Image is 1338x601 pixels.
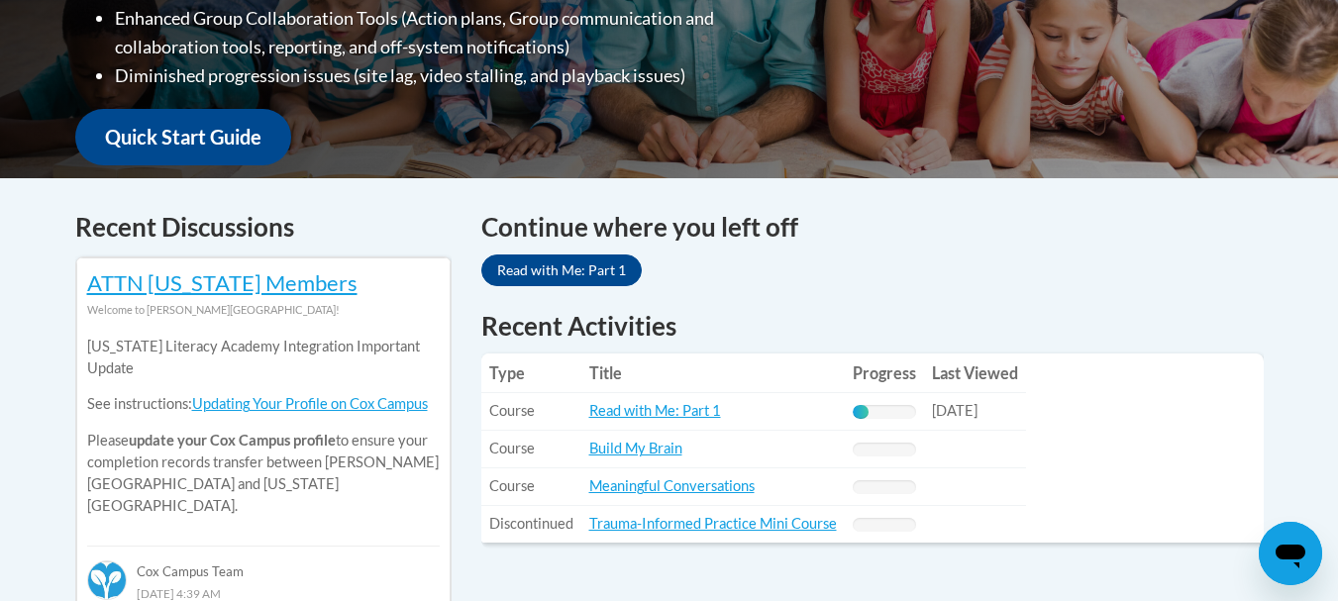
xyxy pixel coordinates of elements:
img: Cox Campus Team [87,560,127,600]
h4: Recent Discussions [75,208,452,247]
li: Diminished progression issues (site lag, video stalling, and playback issues) [115,61,793,90]
span: Course [489,440,535,456]
a: Trauma-Informed Practice Mini Course [589,515,837,532]
th: Type [481,353,581,393]
a: Updating Your Profile on Cox Campus [192,395,428,412]
span: Course [489,402,535,419]
a: ATTN [US_STATE] Members [87,269,358,296]
b: update your Cox Campus profile [129,432,336,449]
h1: Recent Activities [481,308,1264,344]
th: Title [581,353,845,393]
a: Quick Start Guide [75,109,291,165]
span: Discontinued [489,515,573,532]
iframe: Button to launch messaging window [1259,522,1322,585]
div: Welcome to [PERSON_NAME][GEOGRAPHIC_DATA]! [87,299,440,321]
th: Last Viewed [924,353,1026,393]
li: Enhanced Group Collaboration Tools (Action plans, Group communication and collaboration tools, re... [115,4,793,61]
div: Progress, % [853,405,869,419]
a: Read with Me: Part 1 [589,402,721,419]
span: [DATE] [932,402,978,419]
h4: Continue where you left off [481,208,1264,247]
span: Course [489,477,535,494]
div: Please to ensure your completion records transfer between [PERSON_NAME][GEOGRAPHIC_DATA] and [US_... [87,321,440,532]
a: Read with Me: Part 1 [481,254,642,286]
p: See instructions: [87,393,440,415]
th: Progress [845,353,924,393]
div: Cox Campus Team [87,546,440,581]
a: Build My Brain [589,440,682,456]
a: Meaningful Conversations [589,477,755,494]
p: [US_STATE] Literacy Academy Integration Important Update [87,336,440,379]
